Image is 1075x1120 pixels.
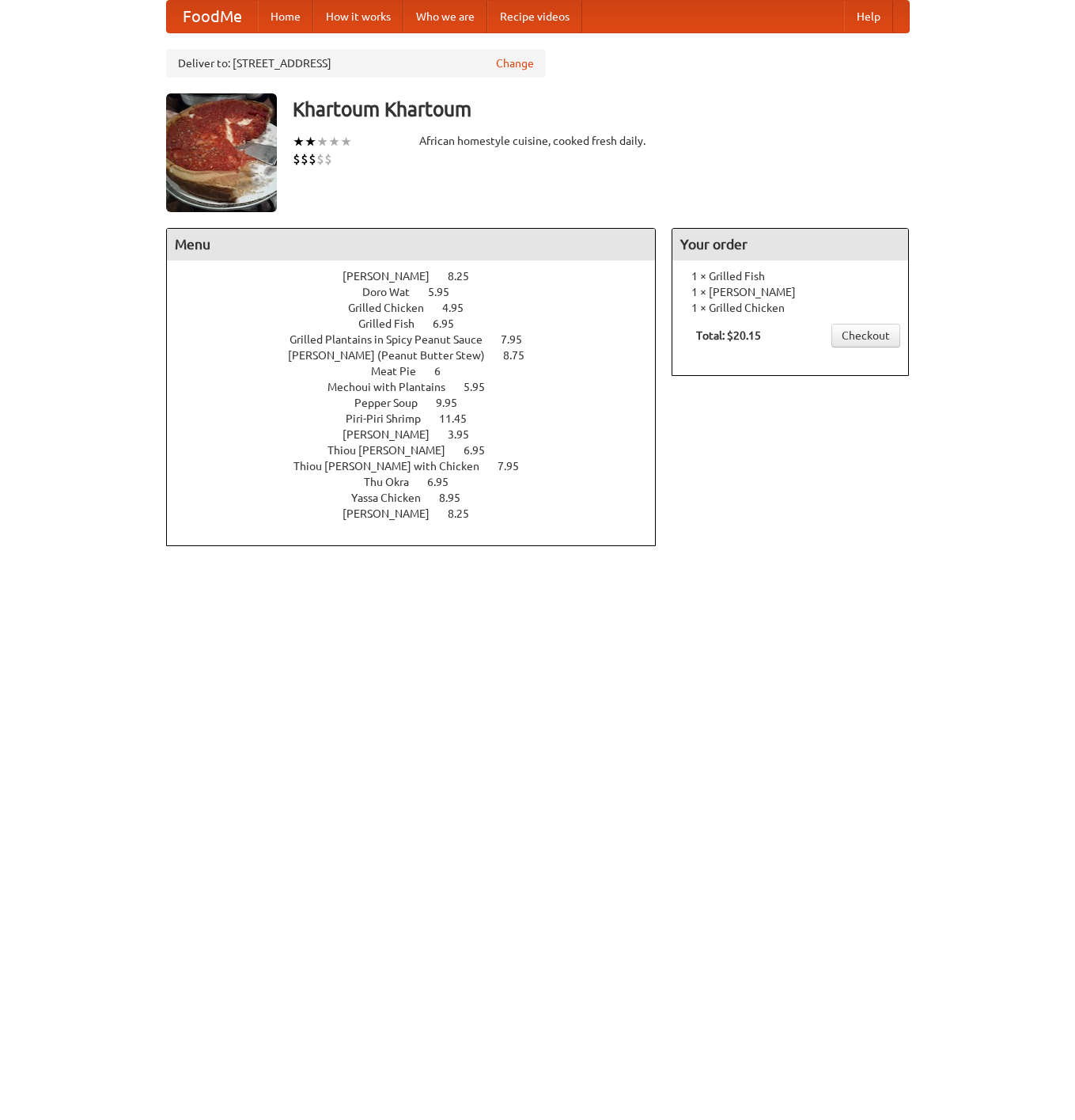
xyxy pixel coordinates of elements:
[166,49,546,78] div: Deliver to: [STREET_ADDRESS]
[464,444,501,457] span: 6.95
[327,444,461,457] span: Thiou [PERSON_NAME]
[680,300,900,316] li: 1 × Grilled Chicken
[290,333,551,346] a: Grilled Plantains in Spicy Peanut Sauce 7.95
[166,93,277,212] img: angular.jpg
[501,333,538,346] span: 7.95
[293,460,495,473] span: Thiou [PERSON_NAME] with Chicken
[371,365,470,378] a: Meat Pie 6
[358,317,430,330] span: Grilled Fish
[362,286,479,298] a: Doro Wat 5.95
[348,302,493,314] a: Grilled Chicken 4.95
[316,133,328,150] li: ★
[354,397,486,409] a: Pepper Soup 9.95
[327,444,514,457] a: Thiou [PERSON_NAME] 6.95
[348,302,440,314] span: Grilled Chicken
[258,1,313,32] a: Home
[419,133,657,149] div: African homestyle cuisine, cooked fresh daily.
[464,381,501,393] span: 5.95
[696,329,761,342] b: Total: $20.15
[436,397,473,409] span: 9.95
[503,349,540,362] span: 8.75
[290,333,498,346] span: Grilled Plantains in Spicy Peanut Sauce
[343,428,498,441] a: [PERSON_NAME] 3.95
[680,268,900,284] li: 1 × Grilled Fish
[288,349,501,362] span: [PERSON_NAME] (Peanut Butter Stew)
[371,365,432,378] span: Meat Pie
[362,286,426,298] span: Doro Wat
[328,133,340,150] li: ★
[428,286,465,298] span: 5.95
[448,428,485,441] span: 3.95
[354,397,433,409] span: Pepper Soup
[316,150,324,168] li: $
[433,317,470,330] span: 6.95
[343,507,498,520] a: [PERSON_NAME] 8.25
[364,476,478,488] a: Thu Okra 6.95
[167,229,656,260] h4: Menu
[293,93,910,125] h3: Khartoum Khartoum
[293,460,548,473] a: Thiou [PERSON_NAME] with Chicken 7.95
[448,270,485,283] span: 8.25
[358,317,483,330] a: Grilled Fish 6.95
[313,1,403,32] a: How it works
[340,133,352,150] li: ★
[324,150,332,168] li: $
[305,133,316,150] li: ★
[288,349,554,362] a: [PERSON_NAME] (Peanut Butter Stew) 8.75
[496,55,534,71] a: Change
[293,133,305,150] li: ★
[427,476,464,488] span: 6.95
[831,324,900,347] a: Checkout
[343,428,445,441] span: [PERSON_NAME]
[439,492,476,504] span: 8.95
[442,302,479,314] span: 4.95
[439,412,483,425] span: 11.45
[167,1,258,32] a: FoodMe
[498,460,535,473] span: 7.95
[301,150,308,168] li: $
[680,284,900,300] li: 1 × [PERSON_NAME]
[844,1,893,32] a: Help
[343,507,445,520] span: [PERSON_NAME]
[448,507,485,520] span: 8.25
[351,492,437,504] span: Yassa Chicken
[672,229,908,260] h4: Your order
[308,150,316,168] li: $
[346,412,437,425] span: Piri-Piri Shrimp
[343,270,445,283] span: [PERSON_NAME]
[351,492,490,504] a: Yassa Chicken 8.95
[346,412,496,425] a: Piri-Piri Shrimp 11.45
[343,270,498,283] a: [PERSON_NAME] 8.25
[487,1,582,32] a: Recipe videos
[327,381,514,393] a: Mechoui with Plantains 5.95
[434,365,456,378] span: 6
[327,381,461,393] span: Mechoui with Plantains
[403,1,487,32] a: Who we are
[293,150,301,168] li: $
[364,476,425,488] span: Thu Okra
